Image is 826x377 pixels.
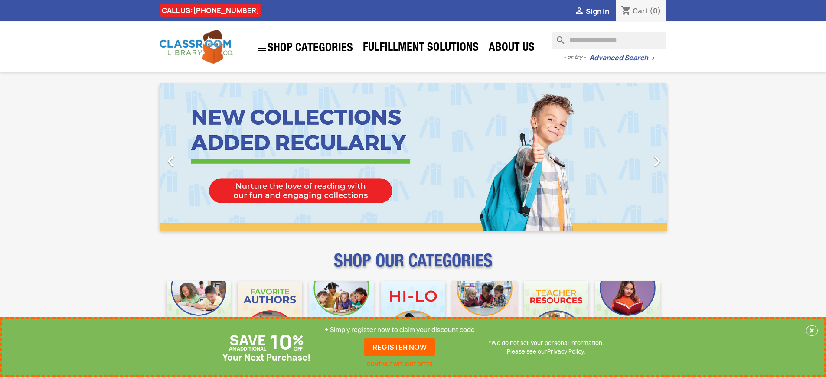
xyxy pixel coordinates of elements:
a: Previous [160,83,236,231]
p: SHOP OUR CATEGORIES [160,258,667,274]
span: Cart [633,6,648,16]
a: [PHONE_NUMBER] [193,6,259,15]
a: Fulfillment Solutions [359,40,483,57]
img: Classroom Library Company [160,30,233,64]
a: About Us [484,40,539,57]
span: (0) [650,6,661,16]
img: CLC_Dyslexia_Mobile.jpg [595,281,660,345]
input: Search [552,32,666,49]
i: search [552,32,562,42]
a: Next [591,83,667,231]
img: CLC_Bulk_Mobile.jpg [167,281,231,345]
i: shopping_cart [621,6,631,16]
i:  [646,150,668,172]
ul: Carousel container [160,83,667,231]
a: SHOP CATEGORIES [253,39,357,58]
i:  [574,6,584,17]
a:  Sign in [574,6,609,16]
span: → [648,54,655,62]
img: CLC_Favorite_Authors_Mobile.jpg [238,281,302,345]
div: CALL US: [160,4,261,17]
i:  [160,150,182,172]
i:  [257,43,268,53]
img: CLC_HiLo_Mobile.jpg [381,281,445,345]
span: - or try - [564,53,589,62]
img: CLC_Teacher_Resources_Mobile.jpg [524,281,588,345]
img: CLC_Fiction_Nonfiction_Mobile.jpg [452,281,517,345]
img: CLC_Phonics_And_Decodables_Mobile.jpg [309,281,374,345]
a: Advanced Search→ [589,54,655,62]
span: Sign in [586,6,609,16]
